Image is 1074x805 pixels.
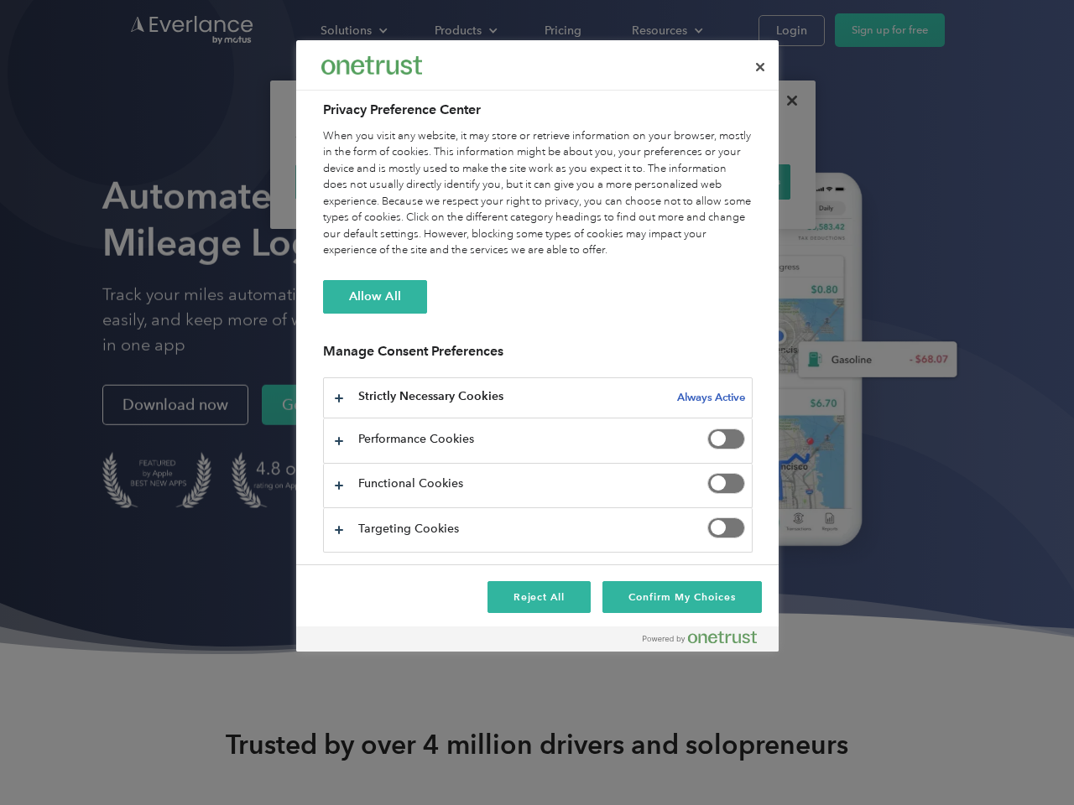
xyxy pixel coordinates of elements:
h3: Manage Consent Preferences [323,343,753,369]
h2: Privacy Preference Center [323,100,753,120]
div: Preference center [296,40,779,652]
div: Everlance [321,49,422,82]
img: Everlance [321,56,422,74]
div: Privacy Preference Center [296,40,779,652]
button: Close [742,49,779,86]
button: Reject All [487,581,592,613]
button: Confirm My Choices [602,581,761,613]
img: Powered by OneTrust Opens in a new Tab [643,631,757,644]
a: Powered by OneTrust Opens in a new Tab [643,631,770,652]
button: Allow All [323,280,427,314]
div: When you visit any website, it may store or retrieve information on your browser, mostly in the f... [323,128,753,259]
